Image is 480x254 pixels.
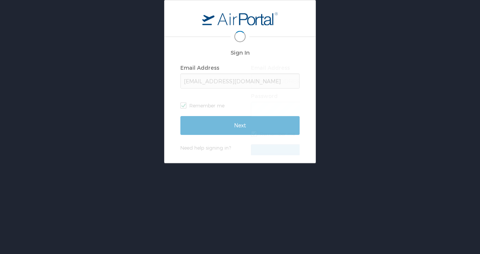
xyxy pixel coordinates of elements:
[251,93,278,99] label: Password
[251,48,370,57] h2: Sign In
[251,64,290,71] label: Email Address
[180,48,300,57] h2: Sign In
[180,116,300,135] input: Next
[251,128,370,139] label: Remember me
[180,64,219,71] label: Email Address
[202,12,278,25] img: logo
[251,144,370,163] input: Sign In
